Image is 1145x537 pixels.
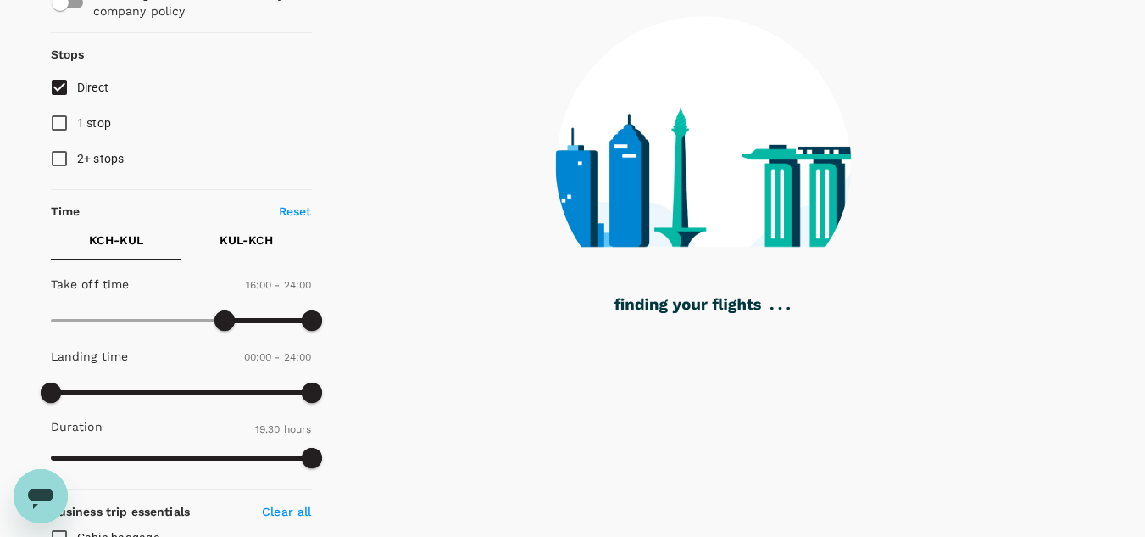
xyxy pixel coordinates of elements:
p: Duration [51,418,103,435]
p: Take off time [51,276,130,293]
strong: Stops [51,48,85,61]
span: 16:00 - 24:00 [246,279,312,291]
span: Direct [77,81,109,94]
p: KUL - KCH [220,232,273,249]
p: Time [51,203,81,220]
span: 19.30 hours [255,423,312,435]
strong: Business trip essentials [51,505,191,518]
p: KCH - KUL [89,232,143,249]
g: finding your flights [614,299,761,314]
span: 1 stop [77,116,112,130]
iframe: Button to launch messaging window [14,469,68,523]
p: Landing time [51,348,129,365]
g: . [786,307,790,310]
g: . [778,307,781,310]
span: 2+ stops [77,152,125,165]
p: Clear all [262,503,311,520]
p: Reset [279,203,312,220]
span: 00:00 - 24:00 [244,351,312,363]
g: . [770,307,774,310]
